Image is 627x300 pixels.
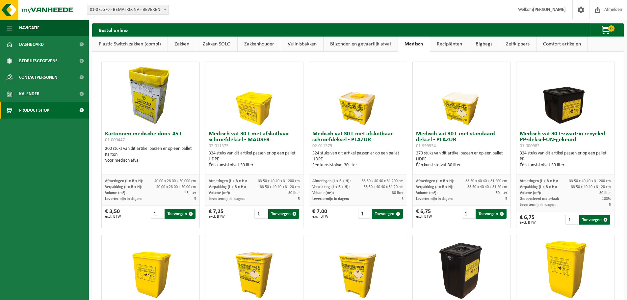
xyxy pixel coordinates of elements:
h3: Medisch vat 30 L met afsluitbaar schroefdeksel - PLAZUR [312,131,404,149]
span: 01-000447 [105,138,125,143]
input: 1 [358,209,372,219]
span: Levertermijn in dagen: [520,203,556,207]
span: Afmetingen (L x B x H): [416,179,454,183]
a: Zelfkippers [499,37,536,52]
span: Navigatie [19,20,39,36]
a: Bigbags [469,37,499,52]
span: 01-075576 - BEMATRIX NV - BEVEREN [87,5,169,14]
input: 1 [254,209,268,219]
div: HDPE [312,156,404,162]
span: Afmetingen (L x B x H): [209,179,247,183]
button: Toevoegen [165,209,196,219]
span: Volume (m³): [312,191,334,195]
span: 30 liter [392,191,404,195]
span: excl. BTW [416,215,432,219]
h3: Kartonnen medische doos 45 L [105,131,196,144]
span: excl. BTW [520,221,536,225]
button: 0 [590,23,623,37]
span: Volume (m³): [209,191,230,195]
span: Volume (m³): [416,191,437,195]
span: Levertermijn in dagen: [312,197,349,201]
button: Toevoegen [372,209,403,219]
span: Verpakking (L x B x H): [416,185,453,189]
div: 324 stuks van dit artikel passen er op een pallet [520,150,611,168]
span: 01-999934 [416,144,436,149]
div: € 3,50 [105,209,121,219]
span: 5 [609,203,611,207]
span: Verpakking (L x B x H): [209,185,246,189]
span: excl. BTW [312,215,328,219]
span: Verpakking (L x B x H): [520,185,557,189]
span: 33.50 x 40.40 x 31.200 cm [465,179,507,183]
span: Levertermijn in dagen: [416,197,453,201]
a: Vuilnisbakken [281,37,323,52]
a: Recipiënten [430,37,469,52]
div: € 7,00 [312,209,328,219]
div: 200 stuks van dit artikel passen er op een pallet [105,146,196,164]
div: HDPE [209,156,300,162]
div: € 6,75 [416,209,432,219]
span: Dashboard [19,36,44,53]
span: Kalender [19,86,39,102]
span: 02-011375 [312,144,332,149]
strong: [PERSON_NAME] [533,7,566,12]
button: Toevoegen [476,209,507,219]
div: Voor medisch afval [105,158,196,164]
span: 5 [298,197,300,201]
span: Gerecycleerd materiaal: [520,197,559,201]
span: 100% [602,197,611,201]
span: 33.50 x 40.40 x 31.20 cm [364,185,404,189]
span: 01-000982 [520,144,539,149]
a: Comfort artikelen [536,37,588,52]
span: 33.50 x 40.40 x 31.200 cm [569,179,611,183]
span: Volume (m³): [105,191,126,195]
span: 5 [505,197,507,201]
span: 0 [608,25,614,32]
div: Één kunststofvat 30 liter [520,162,611,168]
input: 1 [151,209,164,219]
div: 324 stuks van dit artikel passen er op een pallet [312,150,404,168]
span: excl. BTW [105,215,121,219]
span: 5 [194,197,196,201]
h2: Bestel online [92,23,134,36]
a: Zakkenhouder [238,37,281,52]
input: 1 [565,215,579,225]
span: 33.50 x 40.40 x 31.20 cm [571,185,611,189]
span: 45 liter [185,191,196,195]
input: 1 [462,209,475,219]
a: Plastic Switch zakken (combi) [92,37,168,52]
img: 02-011373 [222,62,287,128]
h3: Medisch vat 30 L-zwart-in recycled PP-deksel-UN-gekeurd [520,131,611,149]
img: 02-011375 [325,62,391,128]
span: 30 liter [599,191,611,195]
span: Contactpersonen [19,69,57,86]
div: € 6,75 [520,215,536,225]
span: 30 liter [288,191,300,195]
span: Product Shop [19,102,49,119]
span: Verpakking (L x B x H): [312,185,350,189]
a: Zakken SOLO [196,37,237,52]
div: Één kunststofvat 30 liter [416,162,507,168]
span: 33.50 x 40.40 x 31.20 cm [467,185,507,189]
img: 01-000447 [118,62,184,128]
span: 5 [402,197,404,201]
span: 33.50 x 40.40 x 31.200 cm [258,179,300,183]
span: Verpakking (L x B x H): [105,185,142,189]
span: Bedrijfsgegevens [19,53,58,69]
span: Levertermijn in dagen: [209,197,245,201]
div: Één kunststofvat 30 liter [209,162,300,168]
span: Afmetingen (L x B x H): [520,179,558,183]
div: 270 stuks van dit artikel passen er op een pallet [416,150,507,168]
span: excl. BTW [209,215,225,219]
button: Toevoegen [268,209,299,219]
span: Levertermijn in dagen: [105,197,142,201]
button: Toevoegen [579,215,610,225]
span: Afmetingen (L x B x H): [312,179,351,183]
span: 30 liter [496,191,507,195]
div: Karton [105,152,196,158]
h3: Medisch vat 30 L met afsluitbaar schroefdeksel - MAUSER [209,131,300,149]
span: 40.00 x 28.00 x 50.00 cm [156,185,196,189]
span: Afmetingen (L x B x H): [105,179,143,183]
a: Zakken [168,37,196,52]
span: 33.50 x 40.40 x 31.200 cm [362,179,404,183]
